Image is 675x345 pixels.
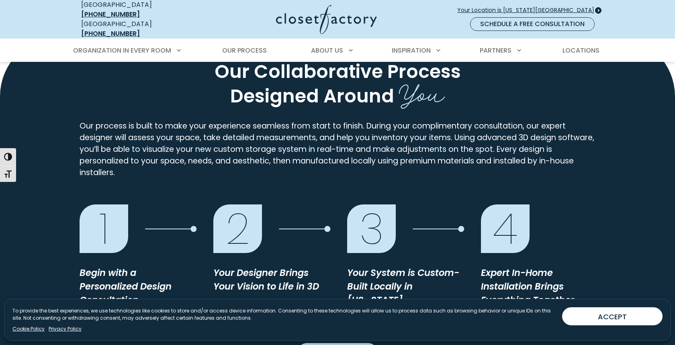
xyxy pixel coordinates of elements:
[311,46,343,55] span: About Us
[562,46,599,55] span: Locations
[347,204,396,253] div: 3
[215,59,461,84] span: Our Collaborative Process
[67,39,607,62] nav: Primary Menu
[392,46,431,55] span: Inspiration
[230,83,394,109] span: Designed Around
[481,204,530,253] div: 4
[457,6,601,14] span: Your Location is [US_STATE][GEOGRAPHIC_DATA]
[399,72,445,111] span: You
[480,46,511,55] span: Partners
[470,17,595,31] a: Schedule a Free Consultation
[12,325,45,333] a: Cookie Policy
[562,307,663,325] button: ACCEPT
[81,10,140,19] a: [PHONE_NUMBER]
[222,46,267,55] span: Our Process
[49,325,82,333] a: Privacy Policy
[347,266,462,321] p: Your System is Custom-Built Locally in [US_STATE][GEOGRAPHIC_DATA]
[81,29,140,38] a: [PHONE_NUMBER]
[276,5,377,34] img: Closet Factory Logo
[73,46,171,55] span: Organization in Every Room
[213,266,328,293] p: Your Designer Brings Your Vision to Life in 3D
[457,3,601,17] a: Your Location is [US_STATE][GEOGRAPHIC_DATA]
[80,266,194,307] p: Begin with a Personalized Design Consultation
[12,307,556,322] p: To provide the best experiences, we use technologies like cookies to store and/or access device i...
[481,266,595,321] p: Expert In-Home Installation Brings Everything Together Seamlessly
[81,19,198,39] div: [GEOGRAPHIC_DATA]
[80,204,128,253] div: 1
[213,204,262,253] div: 2
[80,120,595,179] p: Our process is built to make your experience seamless from start to finish. During your complimen...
